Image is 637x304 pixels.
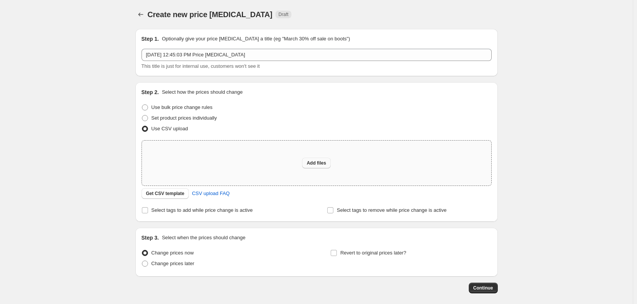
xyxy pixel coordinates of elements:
[151,115,217,121] span: Set product prices individually
[162,88,243,96] p: Select how the prices should change
[162,234,245,242] p: Select when the prices should change
[278,11,288,18] span: Draft
[146,190,185,197] span: Get CSV template
[151,126,188,131] span: Use CSV upload
[148,10,273,19] span: Create new price [MEDICAL_DATA]
[151,104,212,110] span: Use bulk price change rules
[340,250,406,256] span: Revert to original prices later?
[151,261,195,266] span: Change prices later
[151,250,194,256] span: Change prices now
[473,285,493,291] span: Continue
[162,35,350,43] p: Optionally give your price [MEDICAL_DATA] a title (eg "March 30% off sale on boots")
[142,188,189,199] button: Get CSV template
[142,88,159,96] h2: Step 2.
[307,160,326,166] span: Add files
[151,207,253,213] span: Select tags to add while price change is active
[337,207,447,213] span: Select tags to remove while price change is active
[135,9,146,20] button: Price change jobs
[469,283,498,293] button: Continue
[142,35,159,43] h2: Step 1.
[142,49,492,61] input: 30% off holiday sale
[142,234,159,242] h2: Step 3.
[192,190,230,197] span: CSV upload FAQ
[142,63,260,69] span: This title is just for internal use, customers won't see it
[302,158,331,168] button: Add files
[187,187,234,200] a: CSV upload FAQ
